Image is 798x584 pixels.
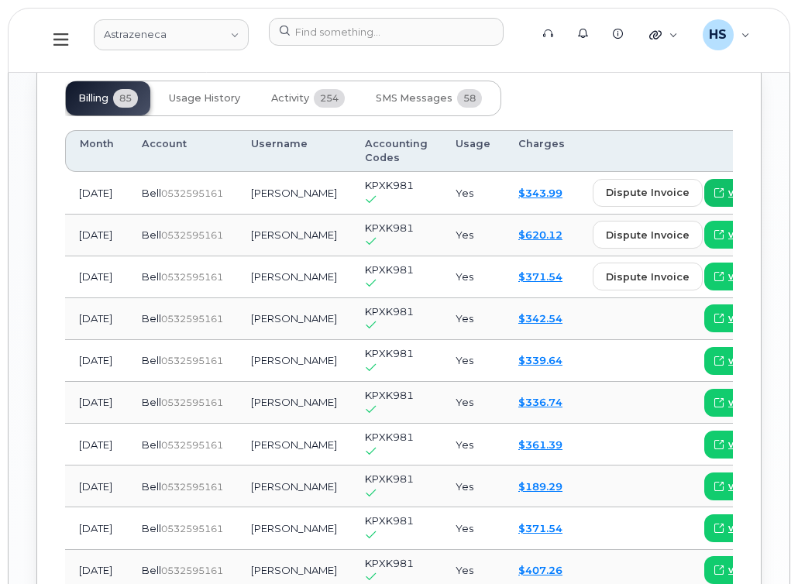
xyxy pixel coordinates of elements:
span: KPXK981 [365,347,414,359]
a: $371.54 [518,522,562,534]
span: Bell [142,522,161,534]
span: view [728,311,752,325]
td: [PERSON_NAME] [237,507,351,549]
td: [PERSON_NAME] [237,256,351,298]
a: view [704,389,765,417]
span: Bell [142,187,161,199]
td: [PERSON_NAME] [237,424,351,465]
a: view [704,347,765,375]
span: KPXK981 [365,557,414,569]
a: view [704,179,765,207]
td: Yes [442,382,504,424]
button: dispute invoice [593,179,703,207]
td: [PERSON_NAME] [237,298,351,340]
span: SMS Messages [376,92,452,105]
span: 0532595161 [161,355,223,366]
td: Yes [442,298,504,340]
td: [DATE] [65,424,128,465]
td: [PERSON_NAME] [237,382,351,424]
span: KPXK981 [365,263,414,276]
span: KPXK981 [365,305,414,318]
td: Yes [442,172,504,214]
td: [PERSON_NAME] [237,215,351,256]
span: Bell [142,480,161,493]
span: view [728,563,752,577]
a: view [704,431,765,459]
span: dispute invoice [606,228,690,242]
span: view [728,228,752,242]
span: Bell [142,564,161,576]
span: dispute invoice [606,270,690,284]
span: Bell [142,228,161,241]
a: $339.64 [518,354,562,366]
span: KPXK981 [365,179,414,191]
span: 0532595161 [161,481,223,493]
a: $342.54 [518,312,562,325]
td: Yes [442,340,504,382]
span: KPXK981 [365,472,414,485]
span: view [728,270,752,283]
button: dispute invoice [593,221,703,249]
span: KPXK981 [365,222,414,234]
span: view [728,438,752,452]
input: Find something... [269,18,504,46]
span: 0532595161 [161,229,223,241]
a: view [704,556,765,584]
td: [DATE] [65,465,128,507]
span: view [728,396,752,410]
span: 58 [457,89,482,108]
a: $336.74 [518,396,562,408]
td: [DATE] [65,172,128,214]
td: [DATE] [65,256,128,298]
span: 0532595161 [161,439,223,451]
span: KPXK981 [365,514,414,527]
td: Yes [442,424,504,465]
a: $620.12 [518,228,562,241]
th: Account [128,130,237,173]
a: view [704,221,765,249]
th: Usage [442,130,504,173]
div: Quicklinks [638,19,689,50]
span: 0532595161 [161,397,223,408]
span: Bell [142,438,161,451]
td: [DATE] [65,340,128,382]
span: 254 [314,89,345,108]
td: Yes [442,507,504,549]
td: Yes [442,256,504,298]
span: view [728,521,752,535]
span: KPXK981 [365,389,414,401]
span: view [728,479,752,493]
span: 0532595161 [161,271,223,283]
a: view [704,472,765,500]
td: [DATE] [65,507,128,549]
span: Bell [142,312,161,325]
div: Holli Stinnissen [692,19,761,50]
span: 0532595161 [161,523,223,534]
th: Charges [504,130,579,173]
button: dispute invoice [593,263,703,290]
span: KPXK981 [365,431,414,443]
span: 0532595161 [161,187,223,199]
td: Yes [442,215,504,256]
td: [PERSON_NAME] [237,340,351,382]
span: Bell [142,396,161,408]
td: [DATE] [65,215,128,256]
a: view [704,263,765,290]
span: 0532595161 [161,313,223,325]
span: Usage History [169,92,240,105]
span: view [728,186,752,200]
span: Bell [142,354,161,366]
a: $343.99 [518,187,562,199]
td: Yes [442,465,504,507]
a: $407.26 [518,564,562,576]
span: Activity [271,92,309,105]
th: Accounting Codes [351,130,442,173]
th: Month [65,130,128,173]
td: [PERSON_NAME] [237,172,351,214]
td: [DATE] [65,298,128,340]
span: dispute invoice [606,185,690,200]
a: view [704,304,765,332]
span: 0532595161 [161,565,223,576]
td: [DATE] [65,382,128,424]
a: $371.54 [518,270,562,283]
